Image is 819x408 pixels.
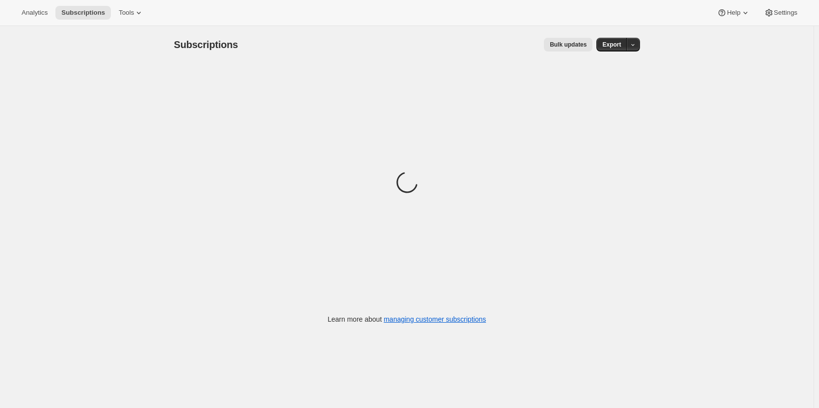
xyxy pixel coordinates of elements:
[544,38,592,51] button: Bulk updates
[328,314,486,324] p: Learn more about
[174,39,238,50] span: Subscriptions
[727,9,740,17] span: Help
[22,9,48,17] span: Analytics
[602,41,621,49] span: Export
[711,6,756,20] button: Help
[113,6,150,20] button: Tools
[774,9,797,17] span: Settings
[61,9,105,17] span: Subscriptions
[119,9,134,17] span: Tools
[384,315,486,323] a: managing customer subscriptions
[550,41,587,49] span: Bulk updates
[596,38,627,51] button: Export
[55,6,111,20] button: Subscriptions
[758,6,803,20] button: Settings
[16,6,53,20] button: Analytics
